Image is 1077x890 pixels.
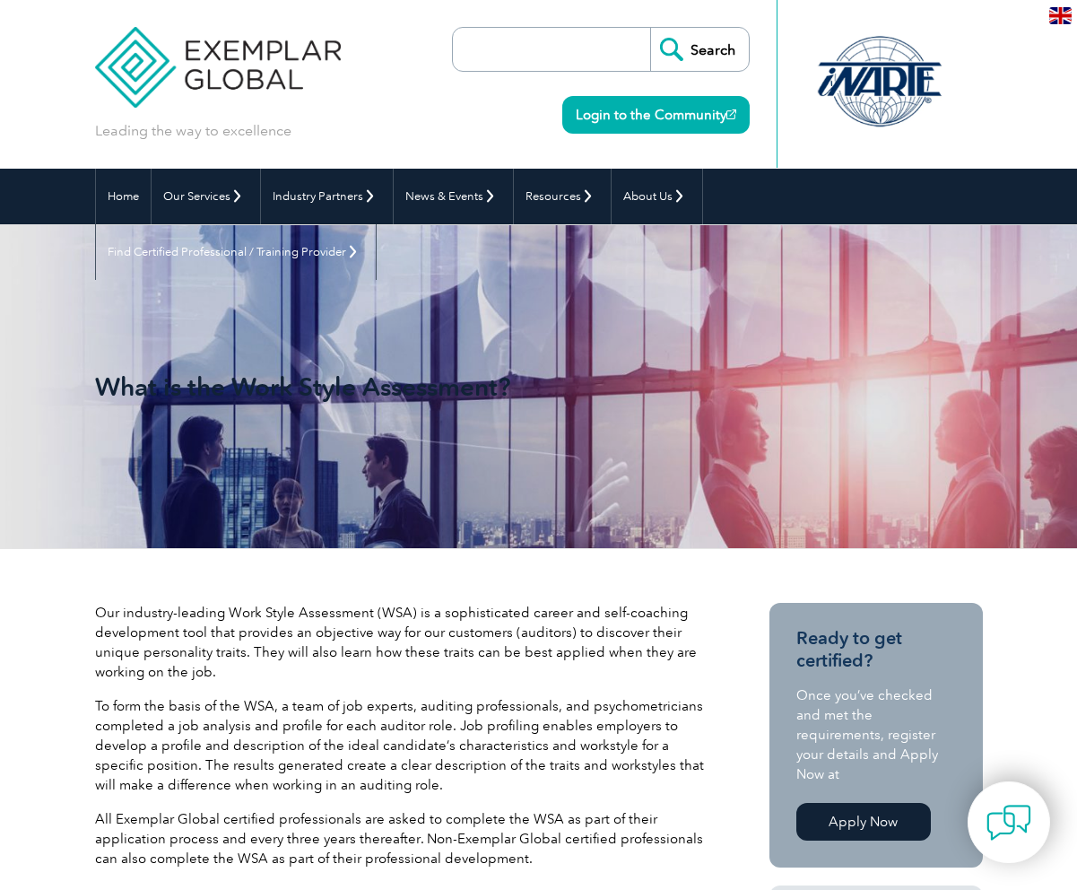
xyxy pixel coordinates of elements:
[261,169,393,224] a: Industry Partners
[796,685,956,784] p: Once you’ve checked and met the requirements, register your details and Apply Now at
[562,96,750,134] a: Login to the Community
[96,224,376,280] a: Find Certified Professional / Training Provider
[650,28,749,71] input: Search
[514,169,611,224] a: Resources
[95,371,584,402] h1: What is the Work Style Assessment?
[726,109,736,119] img: open_square.png
[95,696,717,795] p: To form the basis of the WSA, a team of job experts, auditing professionals, and psychometricians...
[95,809,717,868] p: All Exemplar Global certified professionals are asked to complete the WSA as part of their applic...
[986,800,1031,845] img: contact-chat.png
[394,169,513,224] a: News & Events
[95,603,717,682] p: Our industry-leading Work Style Assessment (WSA) is a sophisticated career and self-coaching deve...
[796,803,931,841] a: Apply Now
[796,627,956,672] h3: Ready to get certified?
[95,121,291,141] p: Leading the way to excellence
[612,169,702,224] a: About Us
[96,169,151,224] a: Home
[1049,7,1072,24] img: en
[152,169,260,224] a: Our Services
